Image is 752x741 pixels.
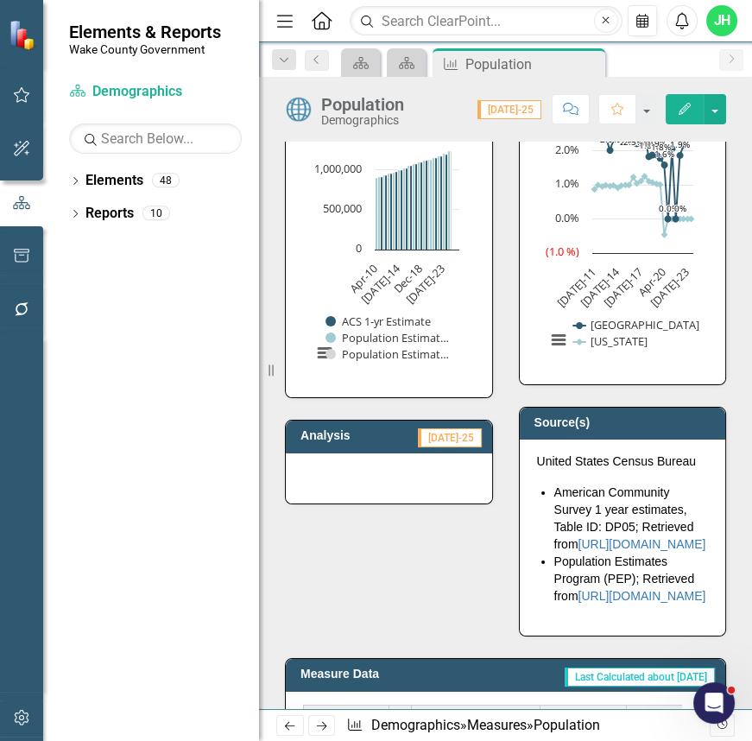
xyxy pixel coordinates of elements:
[152,174,180,188] div: 48
[285,96,313,123] img: Community Indicator
[390,174,393,250] path: Dec-12, 952,151. ACS 1-yr Estimate.
[415,164,418,250] path: Dec-17, 1,072,203. ACS 1-yr Estimate.
[660,231,667,238] path: Apr-20, -0.46429834. North Carolina.
[312,340,336,364] button: View chart menu, Chart
[606,147,613,154] path: Jul-13, 2.01016743. Wake County.
[647,137,667,149] text: 1.9%
[402,262,448,307] text: [DATE]-23
[546,244,579,259] tspan: (1.0 %)
[660,161,667,168] path: Apr-20, 1.58226453. Wake County.
[693,682,735,724] iframe: Intercom live chat
[670,138,690,150] text: 1.9%
[606,183,613,190] path: Jul-13, 0.96271841. North Carolina.
[403,168,406,250] path: Jul-15, 1,022,319. Population Estimate Program (PEP).
[554,553,709,605] li: Population Estimates Program (PEP); Retrieved from
[547,327,571,351] button: View chart menu, Chart
[659,202,679,214] text: 0.0%
[314,161,362,176] text: 1,000,000
[398,170,401,250] path: Jul-14, 997,788. Population Estimate Program (PEP).
[300,429,379,442] h3: Analysis
[645,153,652,160] path: Jul-18, 1.82578058. Wake County.
[393,173,395,250] path: Jul-13, 971,198. Population Estimate Program (PEP).
[591,186,597,193] path: Jul-11, 0.86971162. North Carolina.
[537,453,709,473] p: United States Census Bureau
[376,178,378,250] path: Apr-10, 900,993. Population Estimate Program (PEP).
[602,181,609,188] path: Dec-12, 0.9907625. North Carolina.
[390,262,426,297] text: Dec-18
[667,202,686,214] text: 0.0%
[534,717,600,733] div: Population
[610,182,616,189] path: Dec-13, 0.98427278. North Carolina.
[648,152,655,159] path: Dec-18, 1.87483154. Wake County.
[430,160,433,250] path: Jul-20, 1,130,694. Population Estimate Program (PEP).
[578,537,706,551] a: [URL][DOMAIN_NAME]
[69,82,242,102] a: Demographics
[142,206,170,221] div: 10
[378,177,381,250] path: Jul-10, 906,870. Population Estimate Program (PEP).
[554,484,709,553] li: American Community Survey 1 year estimates, Table ID: DP05; Retrieved from
[629,174,636,180] path: Jul-16, 1.22753534. North Carolina.
[633,180,640,187] path: Dec-16, 1.03542816. North Carolina.
[620,136,640,148] text: 2.6%
[325,313,433,328] button: Show ACS 1-yr Estimate
[544,707,622,738] span: Population Estimate
[676,152,683,159] path: Jul-22, 1.86365742. Wake County.
[706,5,737,36] button: JH
[687,216,694,223] path: Jul-24, 0. North Carolina.
[573,317,659,332] button: Show Wake County
[477,100,541,119] span: [DATE]-25
[327,707,366,723] span: Period
[385,175,388,250] path: Dec-11, 929,780. ACS 1-yr Estimate.
[394,709,408,723] img: 8DAGhfEEPCf229AAAAAElFTkSuQmCC
[418,428,482,447] span: [DATE]-25
[410,166,413,250] path: Dec-16, 1,046,791. ACS 1-yr Estimate.
[376,130,459,250] g: Population Estimate Program (PEP), bar series 2 of 3 with 34 bars.
[456,707,496,723] span: Status
[614,185,621,192] path: Jul-14, 0.90976271. North Carolina.
[641,173,648,180] path: Dec-17, 1.24799099. North Carolina.
[69,42,221,56] small: Wake County Government
[625,181,632,188] path: Dec-15, 0.9939497. North Carolina.
[418,162,420,250] path: Jul-18, 1,091,273. Population Estimate Program (PEP).
[684,216,691,223] path: Jul-23, 0. North Carolina.
[325,346,448,361] button: Show Population Estimate (Using most recent update)
[433,158,435,250] path: Jul-21, 1,152,626. Population Estimate Program (PEP).
[443,154,446,250] path: Jul-23, 1,203,394. Population Estimate Program (PEP).
[350,6,622,36] input: Search ClearPoint...
[599,264,645,310] text: [DATE]-17
[381,177,383,250] path: Dec-10, 906,969. ACS 1-yr Estimate.
[303,121,475,380] div: Chart. Highcharts interactive chart.
[69,22,221,42] span: Elements & Reports
[323,200,362,216] text: 500,000
[594,181,601,188] path: Dec-11, 0.99191994. North Carolina.
[9,19,39,49] img: ClearPoint Strategy
[423,161,426,250] path: Jul-19, 1,111,761. Population Estimate Program (PEP).
[576,263,622,310] text: [DATE]-14
[356,240,362,256] text: 0
[537,108,702,367] svg: Interactive chart
[388,174,390,250] path: Jul-12, 952,060. Population Estimate Program (PEP).
[420,162,423,250] path: Dec-18, 1,092,305. ACS 1-yr Estimate.
[325,330,448,345] button: Show Population Estimate Program (PEP)
[303,121,468,380] svg: Interactive chart
[357,261,404,307] text: [DATE]-14
[634,264,668,299] text: Apr-20
[438,156,440,250] path: Jul-22, 1,174,107. Population Estimate Program (PEP).
[622,181,629,188] path: Jul-15, 0.9942628. North Carolina.
[435,158,438,250] path: Dec-21, 1,150,204. ACS 1-yr Estimate.
[623,136,643,148] text: 2.5%
[371,717,460,733] a: Demographics
[553,264,598,310] text: [DATE]-11
[321,114,404,127] div: Demographics
[578,589,706,603] a: [URL][DOMAIN_NAME]
[448,151,451,250] path: Jul-24, 1,232,444. Population Estimate Program (PEP).
[646,264,692,310] text: [DATE]-23
[450,151,452,250] path: Dec-24, 1,232,444. Population Estimate (Using most recent update).
[598,183,605,190] path: Jul-12, 0.95141729. North Carolina.
[346,262,381,296] text: Apr-10
[426,161,428,250] path: Dec-19, 1,111,761. ACS 1-yr Estimate.
[645,178,652,185] path: Jul-18, 1.10420167. North Carolina.
[383,175,386,250] path: Jul-11, 928,787. Population Estimate Program (PEP).
[85,204,134,224] a: Reports
[440,156,443,250] path: Dec-22, 1,175,021. ACS 1-yr Estimate.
